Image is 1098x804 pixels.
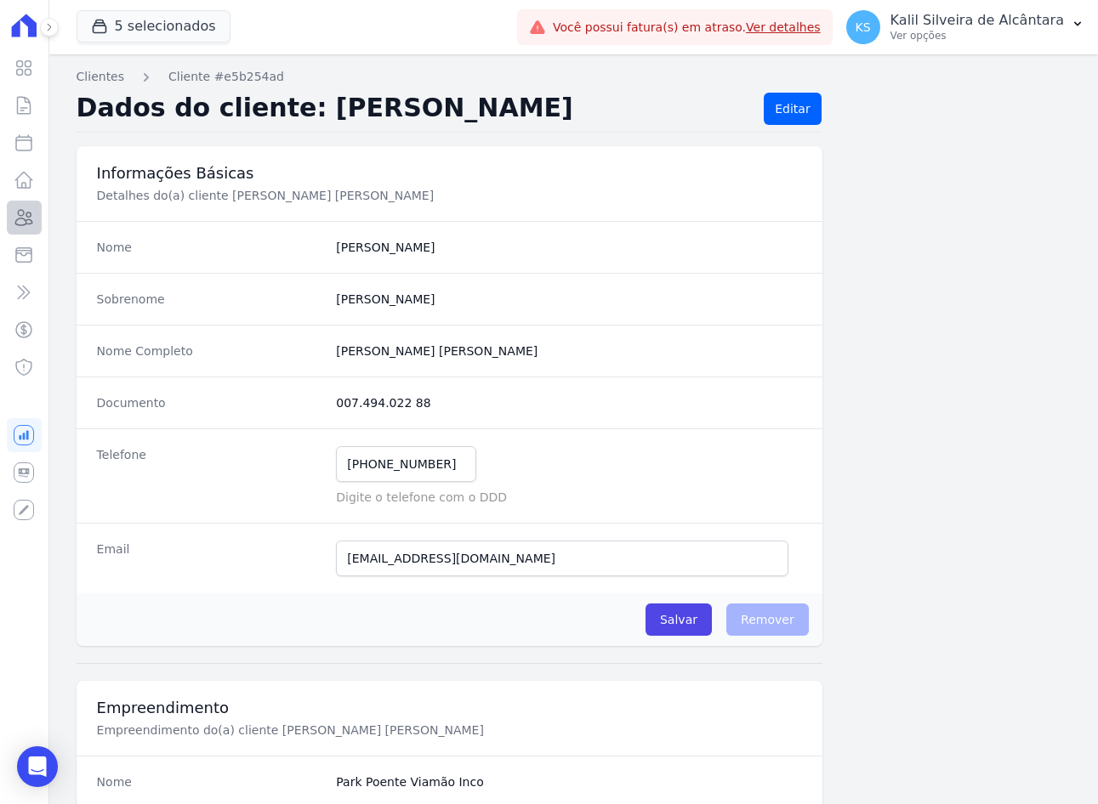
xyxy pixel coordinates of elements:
dt: Nome [97,773,323,790]
a: Clientes [77,68,124,86]
a: Ver detalhes [746,20,821,34]
dt: Sobrenome [97,291,323,308]
span: Remover [726,603,809,636]
button: KS Kalil Silveira de Alcântara Ver opções [833,3,1098,51]
input: Salvar [646,603,712,636]
dd: 007.494.022 88 [336,394,801,411]
dt: Telefone [97,446,323,506]
nav: Breadcrumb [77,68,1071,86]
div: Open Intercom Messenger [17,746,58,787]
p: Digite o telefone com o DDD [336,489,801,506]
dd: [PERSON_NAME] [PERSON_NAME] [336,343,801,360]
h3: Informações Básicas [97,163,802,184]
dt: Email [97,541,323,576]
dt: Documento [97,394,323,411]
p: Empreendimento do(a) cliente [PERSON_NAME] [PERSON_NAME] [97,722,668,739]
dd: [PERSON_NAME] [336,239,801,256]
dd: Park Poente Viamão Inco [336,773,801,790]
span: Você possui fatura(s) em atraso. [553,19,821,37]
button: 5 selecionados [77,10,230,42]
h3: Empreendimento [97,698,802,718]
p: Detalhes do(a) cliente [PERSON_NAME] [PERSON_NAME] [97,187,668,204]
dt: Nome [97,239,323,256]
a: Cliente #e5b254ad [168,68,284,86]
p: Kalil Silveira de Alcântara [890,12,1064,29]
a: Editar [764,93,821,125]
span: KS [856,21,871,33]
dd: [PERSON_NAME] [336,291,801,308]
dt: Nome Completo [97,343,323,360]
h2: Dados do cliente: [PERSON_NAME] [77,93,751,125]
p: Ver opções [890,29,1064,42]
